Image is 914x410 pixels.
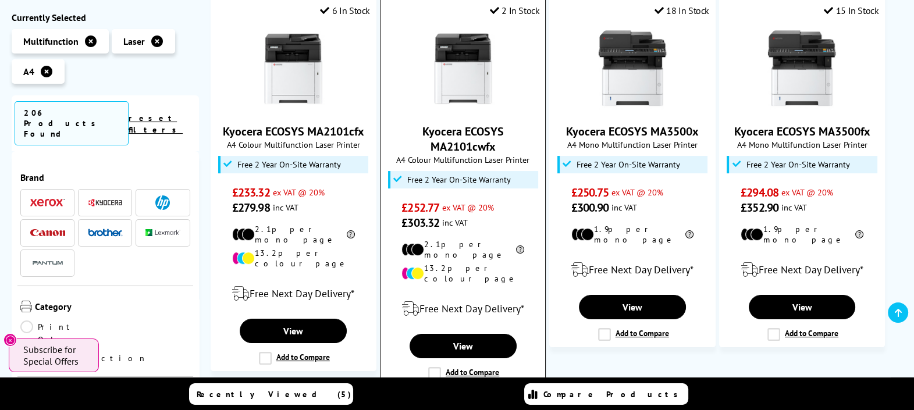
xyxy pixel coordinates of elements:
[273,187,325,198] span: ex VAT @ 20%
[273,202,298,213] span: inc VAT
[611,202,637,213] span: inc VAT
[3,333,17,347] button: Close
[88,229,123,237] img: Brother
[23,66,34,77] span: A4
[741,224,863,245] li: 1.9p per mono page
[781,202,807,213] span: inc VAT
[123,35,145,47] span: Laser
[758,25,845,112] img: Kyocera ECOSYS MA3500fx
[734,124,870,139] a: Kyocera ECOSYS MA3500fx
[401,215,439,230] span: £303.32
[428,367,499,380] label: Add to Compare
[23,35,79,47] span: Multifunction
[15,101,129,145] span: 206 Products Found
[401,239,524,260] li: 2.1p per mono page
[401,263,524,284] li: 13.2p per colour page
[250,25,337,112] img: Kyocera ECOSYS MA2101cfx
[232,185,270,200] span: £233.32
[566,124,699,139] a: Kyocera ECOSYS MA3500x
[556,254,709,286] div: modal_delivery
[410,334,517,358] a: View
[232,248,355,269] li: 13.2p per colour page
[725,254,879,286] div: modal_delivery
[725,139,879,150] span: A4 Mono Multifunction Laser Printer
[20,301,32,312] img: Category
[598,328,669,341] label: Add to Compare
[145,230,180,237] img: Lexmark
[30,256,65,270] img: Pantum
[767,328,838,341] label: Add to Compare
[217,277,370,310] div: modal_delivery
[386,154,539,165] span: A4 Colour Multifunction Laser Printer
[579,295,686,319] a: View
[88,198,123,207] img: Kyocera
[490,5,540,16] div: 2 In Stock
[232,200,270,215] span: £279.98
[442,202,494,213] span: ex VAT @ 20%
[524,383,688,405] a: Compare Products
[320,5,370,16] div: 6 In Stock
[419,103,507,115] a: Kyocera ECOSYS MA2101cwfx
[20,172,190,183] span: Brand
[556,139,709,150] span: A4 Mono Multifunction Laser Printer
[422,124,504,154] a: Kyocera ECOSYS MA2101cwfx
[571,185,609,200] span: £250.75
[145,226,180,240] a: Lexmark
[401,200,439,215] span: £252.77
[12,12,199,23] div: Currently Selected
[259,352,330,365] label: Add to Compare
[571,224,694,245] li: 1.9p per mono page
[611,187,663,198] span: ex VAT @ 20%
[543,389,684,400] span: Compare Products
[30,229,65,237] img: Canon
[758,103,845,115] a: Kyocera ECOSYS MA3500fx
[746,160,849,169] span: Free 2 Year On-Site Warranty
[240,319,347,343] a: View
[129,113,183,135] a: reset filters
[589,25,676,112] img: Kyocera ECOSYS MA3500x
[88,226,123,240] a: Brother
[223,124,364,139] a: Kyocera ECOSYS MA2101cfx
[781,187,833,198] span: ex VAT @ 20%
[30,195,65,210] a: Xerox
[442,217,468,228] span: inc VAT
[577,160,680,169] span: Free 2 Year On-Site Warranty
[35,301,190,315] span: Category
[197,389,351,400] span: Recently Viewed (5)
[155,195,170,210] img: HP
[237,160,341,169] span: Free 2 Year On-Site Warranty
[749,295,856,319] a: View
[386,293,539,325] div: modal_delivery
[217,139,370,150] span: A4 Colour Multifunction Laser Printer
[589,103,676,115] a: Kyocera ECOSYS MA3500x
[23,344,87,367] span: Subscribe for Special Offers
[824,5,879,16] div: 15 In Stock
[741,185,778,200] span: £294.08
[189,383,353,405] a: Recently Viewed (5)
[232,224,355,245] li: 2.1p per mono page
[655,5,709,16] div: 18 In Stock
[407,175,511,184] span: Free 2 Year On-Site Warranty
[20,320,105,346] a: Print Only
[250,103,337,115] a: Kyocera ECOSYS MA2101cfx
[30,226,65,240] a: Canon
[88,195,123,210] a: Kyocera
[30,199,65,207] img: Xerox
[741,200,778,215] span: £352.90
[145,195,180,210] a: HP
[571,200,609,215] span: £300.90
[419,25,507,112] img: Kyocera ECOSYS MA2101cwfx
